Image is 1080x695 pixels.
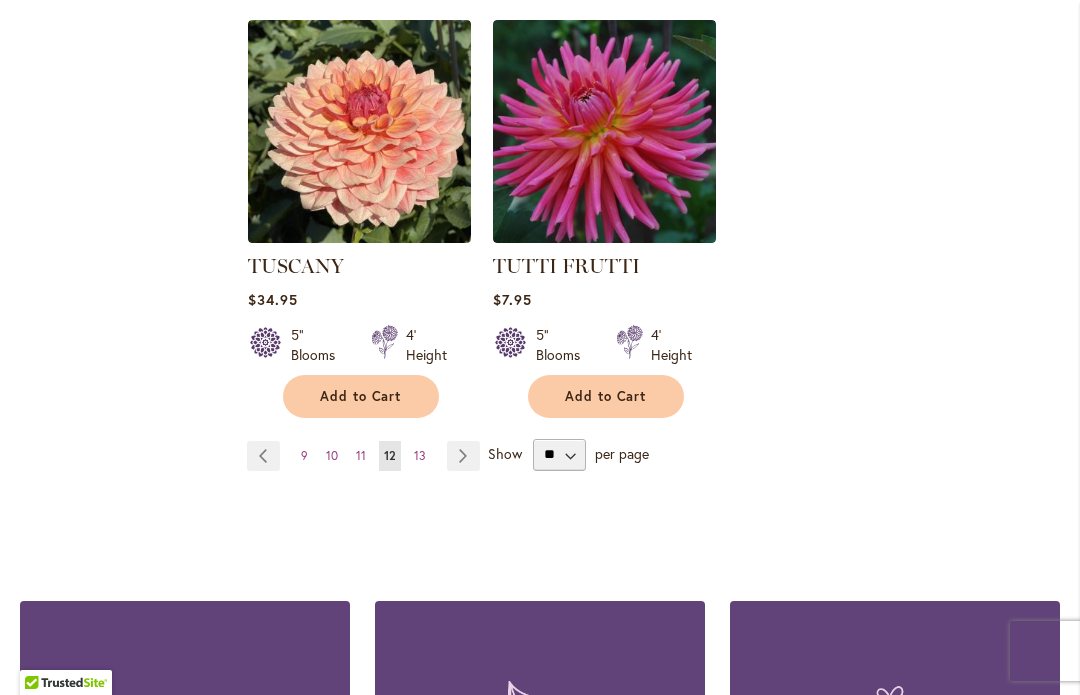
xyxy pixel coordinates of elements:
[326,448,338,463] span: 10
[15,624,71,680] iframe: Launch Accessibility Center
[283,375,439,418] button: Add to Cart
[321,441,343,471] a: 10
[296,441,313,471] a: 9
[291,325,347,365] div: 5" Blooms
[493,228,716,247] a: TUTTI FRUTTI
[248,290,298,309] span: $34.95
[493,20,716,243] img: TUTTI FRUTTI
[409,441,431,471] a: 13
[528,375,684,418] button: Add to Cart
[414,448,426,463] span: 13
[488,443,522,462] span: Show
[351,441,371,471] a: 11
[356,448,366,463] span: 11
[384,448,396,463] span: 12
[565,388,647,405] span: Add to Cart
[493,290,532,309] span: $7.95
[248,20,471,243] img: TUSCANY
[595,443,649,462] span: per page
[320,388,402,405] span: Add to Cart
[493,254,640,278] a: TUTTI FRUTTI
[406,325,447,365] div: 4' Height
[248,254,344,278] a: TUSCANY
[651,325,692,365] div: 4' Height
[301,448,308,463] span: 9
[248,228,471,247] a: TUSCANY
[536,325,592,365] div: 5" Blooms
